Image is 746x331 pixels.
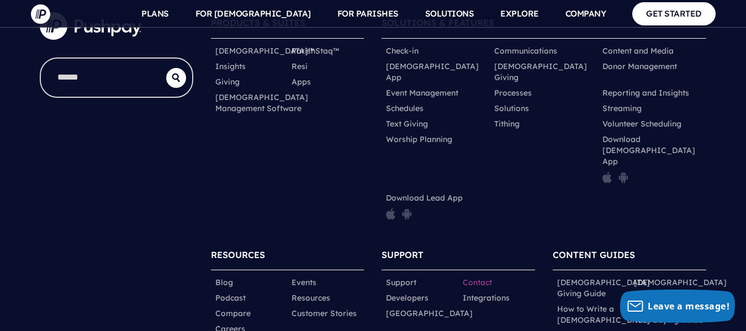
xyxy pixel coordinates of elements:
a: Donor Management [602,61,677,72]
a: [DEMOGRAPHIC_DATA] Giving [494,61,594,83]
h6: SUPPORT [382,244,535,270]
a: Contact [463,277,492,288]
li: Download Lead App [382,190,490,227]
h6: CONTENT GUIDES [553,244,706,270]
a: [DEMOGRAPHIC_DATA] Giving Guide [557,277,650,299]
a: GET STARTED [632,2,716,25]
a: [DEMOGRAPHIC_DATA]™ [215,45,314,56]
button: Leave a message! [620,290,735,323]
a: ParishStaq™ [292,45,339,56]
a: Giving [215,76,240,87]
a: Volunteer Scheduling [602,118,681,129]
img: pp_icon_gplay.png [402,208,412,220]
a: Worship Planning [386,134,452,145]
span: Leave a message! [648,300,729,312]
a: Resi [292,61,308,72]
a: Apps [292,76,311,87]
a: Support [386,277,416,288]
a: Solutions [494,103,529,114]
a: Schedules [386,103,424,114]
a: [DEMOGRAPHIC_DATA] App [386,61,485,83]
a: Text Giving [386,118,428,129]
a: Blog [215,277,233,288]
a: How to Write a [DEMOGRAPHIC_DATA] [557,303,650,325]
a: [GEOGRAPHIC_DATA] [386,308,473,319]
img: pp_icon_gplay.png [618,171,628,183]
a: Compare [215,308,251,319]
img: pp_icon_appstore.png [602,171,612,183]
a: Integrations [463,292,510,303]
a: Insights [215,61,246,72]
a: Events [292,277,316,288]
a: Communications [494,45,557,56]
a: Event Management [386,87,458,98]
a: Streaming [602,103,642,114]
a: Tithing [494,118,520,129]
li: Download [DEMOGRAPHIC_DATA] App [598,132,706,190]
a: [DEMOGRAPHIC_DATA] Management Software [215,92,308,114]
a: Check-in [386,45,419,56]
a: Customer Stories [292,308,357,319]
h6: RESOURCES [211,244,364,270]
a: [DEMOGRAPHIC_DATA] Growth Guide [634,277,727,299]
img: pp_icon_appstore.png [386,208,395,220]
a: Podcast [215,292,246,303]
a: Reporting and Insights [602,87,689,98]
a: Resources [292,292,330,303]
a: Processes [494,87,532,98]
a: Developers [386,292,428,303]
a: Content and Media [602,45,674,56]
